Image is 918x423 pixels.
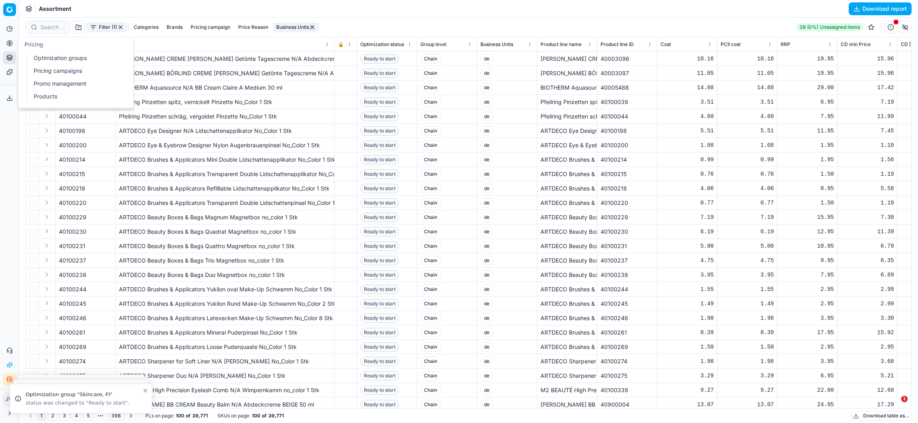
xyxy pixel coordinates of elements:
[661,228,714,236] div: 6.19
[42,154,52,164] button: Expand
[30,78,124,89] a: Promo management
[42,270,52,279] button: Expand
[841,55,894,63] div: 15.96
[721,112,774,120] div: 4.60
[480,68,493,78] span: de
[841,343,894,351] div: 2.95
[420,256,441,265] span: Chain
[360,68,399,78] span: Ready to start
[721,242,774,250] div: 5.00
[420,299,441,309] span: Chain
[59,411,70,421] button: 3
[420,68,441,78] span: Chain
[841,69,894,77] div: 15.96
[480,126,493,136] span: de
[108,411,125,421] button: 398
[841,329,894,337] div: 15.92
[601,156,654,164] div: 40100214
[661,357,714,365] div: 1.98
[841,213,894,221] div: 7.30
[540,228,594,236] div: ARTDECO Beauty Boxes & Bags Quadrat Magnetbox no_color 1 Stk
[252,413,260,419] strong: 100
[131,22,162,32] button: Categories
[601,271,654,279] div: 40100238
[540,271,594,279] div: ARTDECO Beauty Boxes & Bags Duo Magnetbox no_color 1 Stk
[885,396,904,415] iframe: Intercom live chat
[273,22,319,32] button: Business Units
[360,270,399,280] span: Ready to start
[480,83,493,92] span: de
[59,300,86,308] span: 40100245
[420,313,441,323] span: Chain
[601,84,654,92] div: 40005488
[42,169,52,178] button: Expand
[360,155,399,164] span: Ready to start
[721,55,774,63] div: 10.16
[59,127,85,135] span: 40100198
[119,69,331,77] div: [PERSON_NAME] BÖRLIND CREME [PERSON_NAME] Getönte Tagescreme N/A Abdeckcreme BRUNETTE 30 ml
[59,314,86,322] span: 40100246
[360,126,399,136] span: Ready to start
[360,184,399,193] span: Ready to start
[661,84,714,92] div: 14.88
[661,170,714,178] div: 0.76
[601,242,654,250] div: 40100231
[480,54,493,64] span: de
[420,227,441,237] span: Chain
[420,140,441,150] span: Chain
[420,357,441,366] span: Chain
[540,127,594,135] div: ARTDECO Eye Designer N/A Lidschattenapplikator No_Color 1 Stk
[781,213,834,221] div: 15.95
[661,343,714,351] div: 1.50
[601,184,654,192] div: 40100218
[540,300,594,308] div: ARTDECO Brushes & Applicators Yukilon Rund Make-Up Schwamm No_Color 2 Stk
[661,98,714,106] div: 3.51
[601,257,654,265] div: 40100237
[360,227,399,237] span: Ready to start
[721,285,774,293] div: 1.55
[841,271,894,279] div: 6.89
[841,184,894,192] div: 5.58
[480,328,493,337] span: de
[721,156,774,164] div: 0.99
[841,228,894,236] div: 11.39
[59,213,86,221] span: 40100229
[119,156,331,164] div: ARTDECO Brushes & Applicators Mini Double Lidschattenapplikator No_Color 1 Stk
[480,342,493,352] span: de
[59,141,86,149] span: 40100200
[59,184,85,192] span: 40100218
[601,343,654,351] div: 40100269
[781,329,834,337] div: 17.95
[781,228,834,236] div: 12.95
[661,112,714,120] div: 4.60
[42,212,52,222] button: Expand
[781,141,834,149] div: 1.95
[420,198,441,208] span: Chain
[849,2,912,15] button: Download report
[59,257,86,265] span: 40100237
[119,271,331,279] div: ARTDECO Beauty Boxes & Bags Duo Magnetbox no_color 1 Stk
[661,329,714,337] div: 8.39
[721,184,774,192] div: 4.06
[781,41,790,48] span: RRP
[480,270,493,280] span: de
[235,22,271,32] button: Price Reason
[841,242,894,250] div: 6.79
[30,52,124,64] a: Optimization groups
[781,170,834,178] div: 1.50
[661,156,714,164] div: 0.99
[119,55,331,63] div: [PERSON_NAME] CREME [PERSON_NAME] Getönte Tagescreme N/A Abdeckcreme APRICOT 30 ml
[338,41,344,48] span: 🔒
[721,329,774,337] div: 8.39
[901,396,908,402] span: 1
[187,22,233,32] button: Pricing campaign
[24,41,43,48] span: Pricing
[540,156,594,164] div: ARTDECO Brushes & Applicators Mini Double Lidschattenapplikator No_Color 1 Stk
[601,69,654,77] div: 40003097
[59,170,85,178] span: 40100215
[119,170,331,178] div: ARTDECO Brushes & Applicators Transparent Double Lidschattenapplikator No_Color 1 Stk
[721,98,774,106] div: 3.51
[420,184,441,193] span: Chain
[661,141,714,149] div: 1.08
[360,342,399,352] span: Ready to start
